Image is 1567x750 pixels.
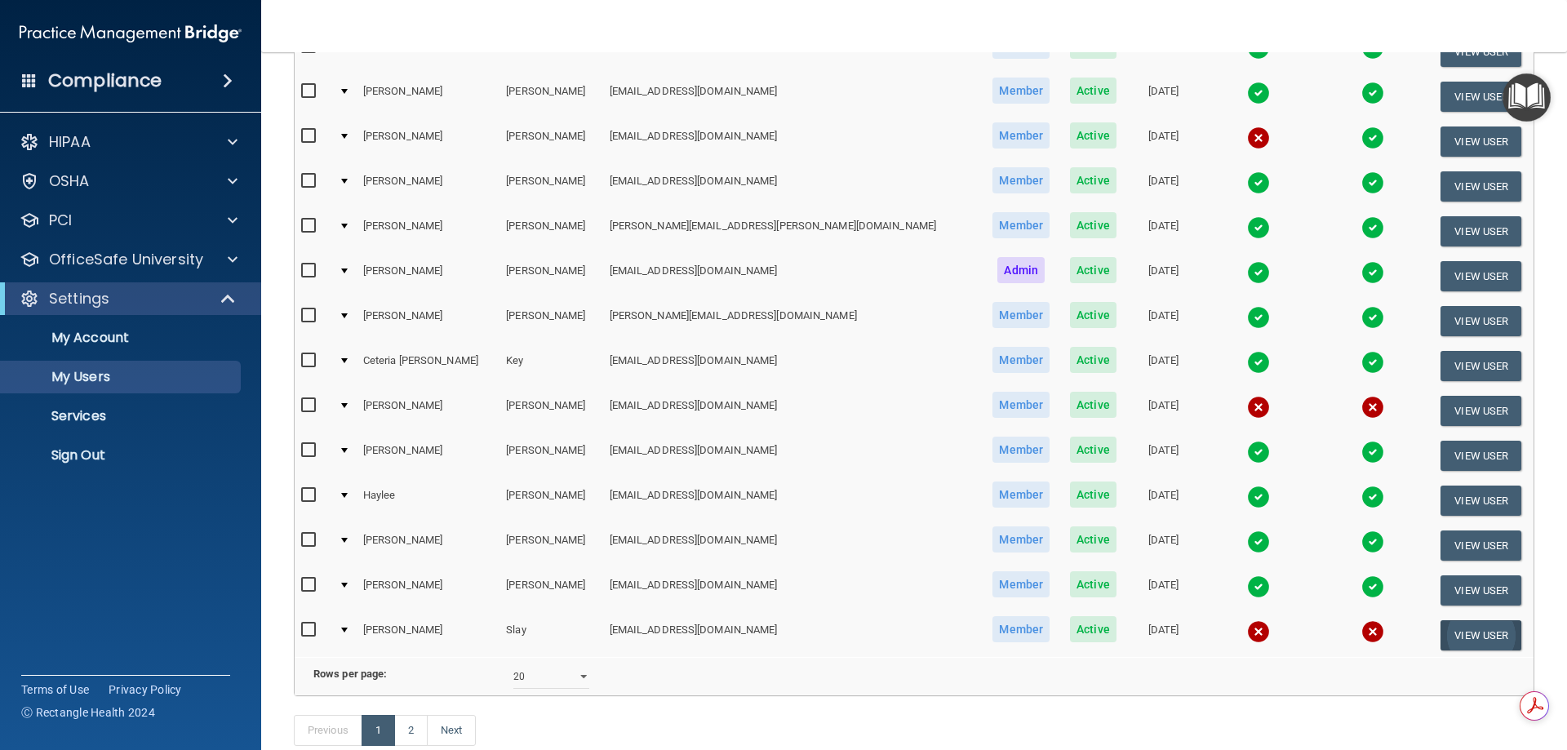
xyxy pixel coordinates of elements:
[357,299,499,344] td: [PERSON_NAME]
[1361,396,1384,419] img: cross.ca9f0e7f.svg
[357,119,499,164] td: [PERSON_NAME]
[1440,306,1521,336] button: View User
[1126,119,1201,164] td: [DATE]
[1126,254,1201,299] td: [DATE]
[603,119,983,164] td: [EMAIL_ADDRESS][DOMAIN_NAME]
[1361,351,1384,374] img: tick.e7d51cea.svg
[499,74,602,119] td: [PERSON_NAME]
[1070,122,1116,149] span: Active
[1247,306,1270,329] img: tick.e7d51cea.svg
[1070,616,1116,642] span: Active
[1247,261,1270,284] img: tick.e7d51cea.svg
[1126,433,1201,478] td: [DATE]
[20,171,237,191] a: OSHA
[1440,82,1521,112] button: View User
[357,478,499,523] td: Haylee
[357,388,499,433] td: [PERSON_NAME]
[1070,571,1116,597] span: Active
[20,211,237,230] a: PCI
[1126,299,1201,344] td: [DATE]
[499,523,602,568] td: [PERSON_NAME]
[1247,351,1270,374] img: tick.e7d51cea.svg
[603,299,983,344] td: [PERSON_NAME][EMAIL_ADDRESS][DOMAIN_NAME]
[603,523,983,568] td: [EMAIL_ADDRESS][DOMAIN_NAME]
[1440,441,1521,471] button: View User
[1247,126,1270,149] img: cross.ca9f0e7f.svg
[1247,171,1270,194] img: tick.e7d51cea.svg
[1126,388,1201,433] td: [DATE]
[603,433,983,478] td: [EMAIL_ADDRESS][DOMAIN_NAME]
[603,344,983,388] td: [EMAIL_ADDRESS][DOMAIN_NAME]
[1440,530,1521,561] button: View User
[1440,261,1521,291] button: View User
[1440,351,1521,381] button: View User
[603,613,983,657] td: [EMAIL_ADDRESS][DOMAIN_NAME]
[1126,344,1201,388] td: [DATE]
[1070,482,1116,508] span: Active
[1440,575,1521,606] button: View User
[1126,568,1201,613] td: [DATE]
[1361,216,1384,239] img: tick.e7d51cea.svg
[1361,82,1384,104] img: tick.e7d51cea.svg
[1361,441,1384,464] img: tick.e7d51cea.svg
[1070,167,1116,193] span: Active
[1247,216,1270,239] img: tick.e7d51cea.svg
[1247,620,1270,643] img: cross.ca9f0e7f.svg
[48,69,162,92] h4: Compliance
[992,392,1050,418] span: Member
[49,211,72,230] p: PCI
[362,715,395,746] a: 1
[1503,73,1551,122] button: Open Resource Center
[603,29,983,74] td: [EMAIL_ADDRESS][DOMAIN_NAME]
[1361,126,1384,149] img: tick.e7d51cea.svg
[20,17,242,50] img: PMB logo
[603,209,983,254] td: [PERSON_NAME][EMAIL_ADDRESS][PERSON_NAME][DOMAIN_NAME]
[49,289,109,308] p: Settings
[499,388,602,433] td: [PERSON_NAME]
[357,74,499,119] td: [PERSON_NAME]
[1440,216,1521,246] button: View User
[49,171,90,191] p: OSHA
[1361,306,1384,329] img: tick.e7d51cea.svg
[1440,37,1521,67] button: View User
[1361,620,1384,643] img: cross.ca9f0e7f.svg
[1247,530,1270,553] img: tick.e7d51cea.svg
[49,132,91,152] p: HIPAA
[1126,209,1201,254] td: [DATE]
[1070,78,1116,104] span: Active
[1361,261,1384,284] img: tick.e7d51cea.svg
[20,289,237,308] a: Settings
[499,433,602,478] td: [PERSON_NAME]
[49,250,203,269] p: OfficeSafe University
[499,164,602,209] td: [PERSON_NAME]
[109,681,182,698] a: Privacy Policy
[1247,575,1270,598] img: tick.e7d51cea.svg
[20,250,237,269] a: OfficeSafe University
[992,437,1050,463] span: Member
[1440,486,1521,516] button: View User
[357,344,499,388] td: Ceteria [PERSON_NAME]
[1361,171,1384,194] img: tick.e7d51cea.svg
[499,119,602,164] td: [PERSON_NAME]
[992,302,1050,328] span: Member
[992,526,1050,553] span: Member
[357,613,499,657] td: [PERSON_NAME]
[1247,486,1270,508] img: tick.e7d51cea.svg
[1440,620,1521,650] button: View User
[294,715,362,746] a: Previous
[1126,29,1201,74] td: [DATE]
[997,257,1045,283] span: Admin
[1247,441,1270,464] img: tick.e7d51cea.svg
[313,668,387,680] b: Rows per page:
[1440,396,1521,426] button: View User
[357,29,499,74] td: [PERSON_NAME]
[1440,126,1521,157] button: View User
[1070,392,1116,418] span: Active
[11,447,233,464] p: Sign Out
[992,571,1050,597] span: Member
[1126,613,1201,657] td: [DATE]
[603,164,983,209] td: [EMAIL_ADDRESS][DOMAIN_NAME]
[992,78,1050,104] span: Member
[603,478,983,523] td: [EMAIL_ADDRESS][DOMAIN_NAME]
[11,369,233,385] p: My Users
